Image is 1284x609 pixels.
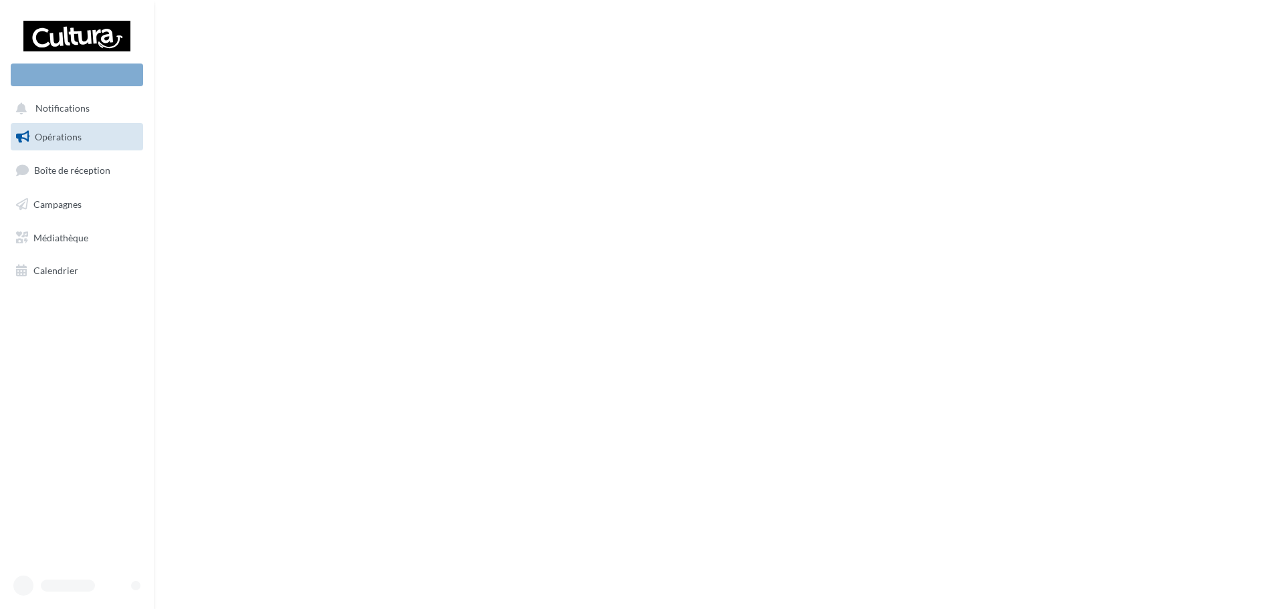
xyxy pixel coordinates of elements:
a: Campagnes [8,191,146,219]
a: Calendrier [8,257,146,285]
span: Boîte de réception [34,164,110,176]
a: Boîte de réception [8,156,146,185]
div: Nouvelle campagne [11,64,143,86]
a: Opérations [8,123,146,151]
span: Calendrier [33,265,78,276]
span: Notifications [35,103,90,114]
span: Opérations [35,131,82,142]
span: Campagnes [33,199,82,210]
span: Médiathèque [33,231,88,243]
a: Médiathèque [8,224,146,252]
